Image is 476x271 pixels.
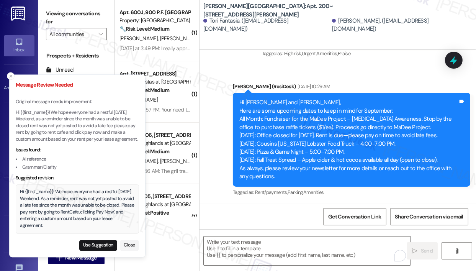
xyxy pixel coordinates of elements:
span: High risk , [284,50,302,57]
div: Suggested revision: [16,175,139,182]
span: Parking , [288,189,303,195]
div: [PERSON_NAME]. ([EMAIL_ADDRESS][DOMAIN_NAME]) [332,17,470,33]
span: Urgent , [302,50,316,57]
p: Hi {{first_name}}! We hope everyone had a restful [DATE] Weekend, as a reminder since the month w... [16,109,139,143]
i:  [56,255,62,261]
i:  [412,248,418,254]
li: Grammar/Clarity [16,164,139,171]
span: Praise [338,50,350,57]
i:  [454,248,460,254]
div: Tagged as: [262,48,470,59]
textarea: To enrich screen reader interactions, please activate Accessibility in Grammarly extension settings [204,237,411,265]
div: Hi {{first_name}}! We hope everyone had a restful [DATE] Weekend. As a reminder, rent was not yet... [20,189,135,229]
div: [PERSON_NAME] (ResiDesk) [233,82,470,93]
span: Amenities [303,189,324,195]
div: Hi [PERSON_NAME] and [PERSON_NAME], Here are some upcoming dates to keep in mind for September: A... [239,99,458,181]
h3: Message Review Needed [16,81,139,89]
div: Issues found: [16,147,139,154]
button: Use Suggestion [79,240,117,251]
button: Close toast [7,72,15,80]
p: Original message needs improvement: [16,99,139,105]
div: Tagged as: [233,187,470,198]
button: Send [407,242,438,260]
button: New Message [48,252,105,264]
span: Share Conversation via email [395,213,463,221]
button: Close [120,240,139,251]
li: AI reference [16,156,139,163]
span: New Message [65,254,97,262]
span: Get Conversation Link [328,213,381,221]
button: Share Conversation via email [390,208,468,225]
span: Send [421,247,433,255]
button: Get Conversation Link [323,208,386,225]
div: [DATE] 10:29 AM [296,82,330,90]
span: Amenities , [317,50,338,57]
